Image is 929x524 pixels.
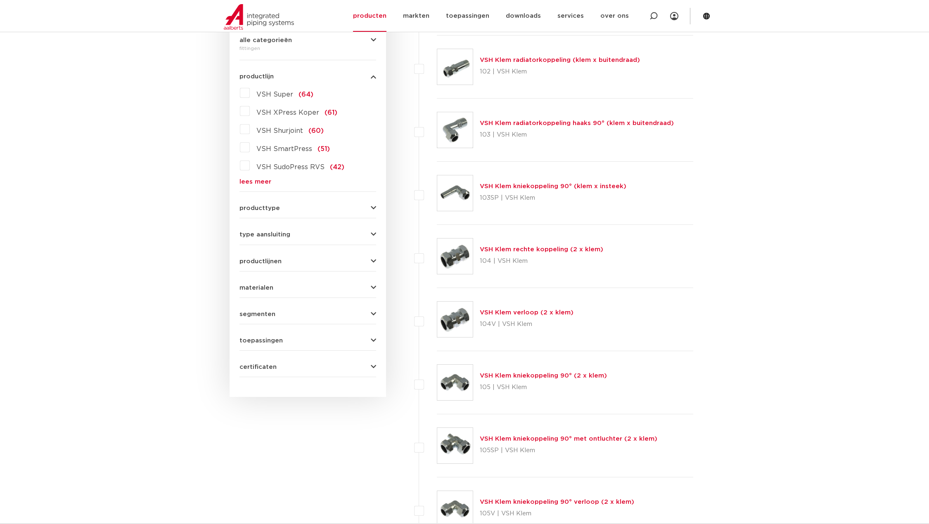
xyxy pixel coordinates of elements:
button: productlijn [239,73,376,80]
img: Thumbnail for VSH Klem verloop (2 x klem) [437,302,473,337]
span: VSH SmartPress [256,146,312,152]
a: VSH Klem radiatorkoppeling (klem x buitendraad) [480,57,640,63]
span: (42) [330,164,344,170]
img: Thumbnail for VSH Klem kniekoppeling 90° met ontluchter (2 x klem) [437,428,473,463]
p: 105V | VSH Klem [480,507,634,520]
span: type aansluiting [239,231,290,238]
span: productlijn [239,73,274,80]
p: 104V | VSH Klem [480,318,574,331]
span: (64) [299,91,313,98]
button: type aansluiting [239,231,376,238]
img: Thumbnail for VSH Klem kniekoppeling 90° (klem x insteek) [437,175,473,211]
img: Thumbnail for VSH Klem radiatorkoppeling (klem x buitendraad) [437,49,473,85]
button: certificaten [239,364,376,370]
span: alle categorieën [239,37,292,43]
span: materialen [239,285,273,291]
p: 105SP | VSH Klem [480,444,657,457]
span: certificaten [239,364,277,370]
p: 105 | VSH Klem [480,381,607,394]
span: productlijnen [239,258,282,264]
p: 104 | VSH Klem [480,255,603,268]
a: VSH Klem kniekoppeling 90° (2 x klem) [480,373,607,379]
p: 103 | VSH Klem [480,128,674,142]
span: (61) [325,109,337,116]
span: VSH Super [256,91,293,98]
span: VSH Shurjoint [256,127,303,134]
a: VSH Klem radiatorkoppeling haaks 90° (klem x buitendraad) [480,120,674,126]
img: Thumbnail for VSH Klem radiatorkoppeling haaks 90° (klem x buitendraad) [437,112,473,148]
span: segmenten [239,311,275,317]
button: productlijnen [239,258,376,264]
a: VSH Klem kniekoppeling 90° verloop (2 x klem) [480,499,634,505]
div: fittingen [239,43,376,53]
p: 102 | VSH Klem [480,65,640,78]
button: alle categorieën [239,37,376,43]
span: VSH XPress Koper [256,109,319,116]
span: (60) [308,127,324,134]
button: toepassingen [239,338,376,344]
span: VSH SudoPress RVS [256,164,325,170]
a: VSH Klem kniekoppeling 90° (klem x insteek) [480,183,626,189]
a: VSH Klem rechte koppeling (2 x klem) [480,246,603,253]
button: materialen [239,285,376,291]
p: 103SP | VSH Klem [480,191,626,205]
img: Thumbnail for VSH Klem rechte koppeling (2 x klem) [437,238,473,274]
a: VSH Klem verloop (2 x klem) [480,309,574,316]
img: Thumbnail for VSH Klem kniekoppeling 90° (2 x klem) [437,365,473,400]
button: producttype [239,205,376,211]
a: VSH Klem kniekoppeling 90° met ontluchter (2 x klem) [480,436,657,442]
span: (51) [318,146,330,152]
button: segmenten [239,311,376,317]
a: lees meer [239,179,376,185]
span: producttype [239,205,280,211]
span: toepassingen [239,338,283,344]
